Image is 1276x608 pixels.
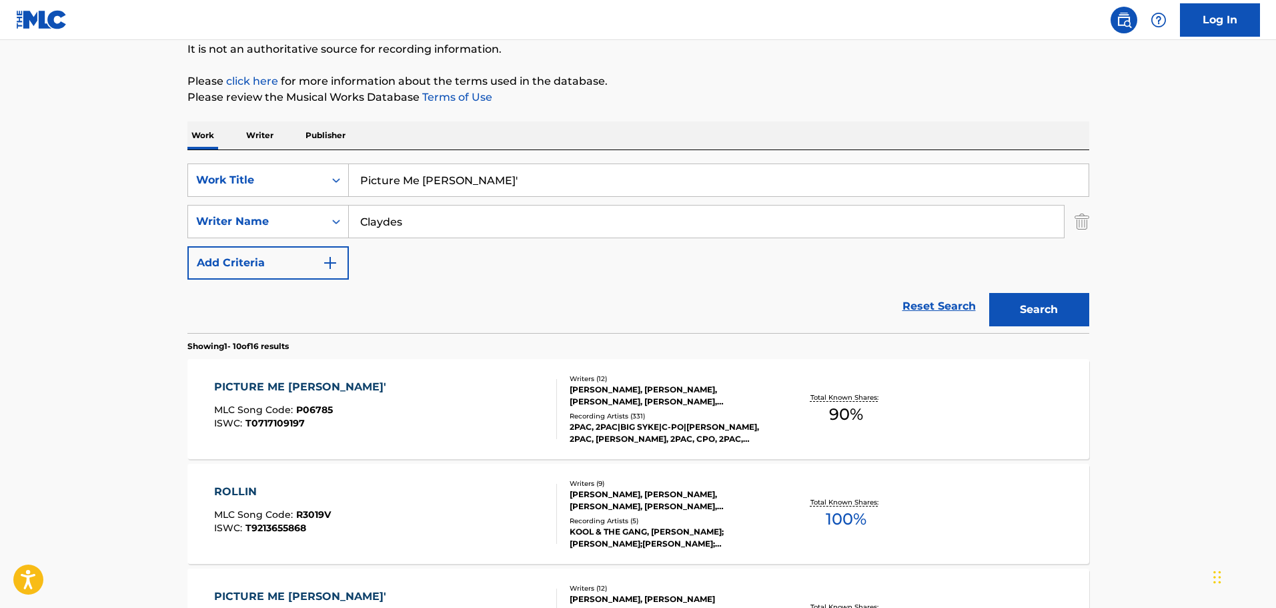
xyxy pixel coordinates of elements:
[214,509,296,521] span: MLC Song Code :
[187,340,289,352] p: Showing 1 - 10 of 16 results
[214,417,245,429] span: ISWC :
[196,214,316,230] div: Writer Name
[187,89,1089,105] p: Please review the Musical Works Database
[570,479,771,489] div: Writers ( 9 )
[570,421,771,445] div: 2PAC, 2PAC|BIG SYKE|C-PO|[PERSON_NAME], 2PAC, [PERSON_NAME], 2PAC, CPO, 2PAC,[PERSON_NAME],C-PO,[...
[187,359,1089,459] a: PICTURE ME [PERSON_NAME]'MLC Song Code:P06785ISWC:T0717109197Writers (12)[PERSON_NAME], [PERSON_N...
[214,589,393,605] div: PICTURE ME [PERSON_NAME]'
[242,121,277,149] p: Writer
[214,522,245,534] span: ISWC :
[226,75,278,87] a: click here
[570,583,771,593] div: Writers ( 12 )
[1111,7,1137,33] a: Public Search
[1209,544,1276,608] iframe: Chat Widget
[187,73,1089,89] p: Please for more information about the terms used in the database.
[810,497,882,507] p: Total Known Shares:
[187,121,218,149] p: Work
[322,255,338,271] img: 9d2ae6d4665cec9f34b9.svg
[420,91,492,103] a: Terms of Use
[187,246,349,280] button: Add Criteria
[570,516,771,526] div: Recording Artists ( 5 )
[196,172,316,188] div: Work Title
[570,489,771,513] div: [PERSON_NAME], [PERSON_NAME], [PERSON_NAME], [PERSON_NAME], [PERSON_NAME] [PERSON_NAME], [PERSON_...
[214,379,393,395] div: PICTURE ME [PERSON_NAME]'
[810,392,882,402] p: Total Known Shares:
[296,404,333,416] span: P06785
[1151,12,1167,28] img: help
[570,411,771,421] div: Recording Artists ( 331 )
[989,293,1089,326] button: Search
[301,121,350,149] p: Publisher
[1075,205,1089,238] img: Delete Criterion
[214,484,331,500] div: ROLLIN
[214,404,296,416] span: MLC Song Code :
[1213,557,1221,597] div: Drag
[829,402,863,426] span: 90 %
[570,526,771,550] div: KOOL & THE GANG, [PERSON_NAME];[PERSON_NAME];[PERSON_NAME];[PERSON_NAME], [PERSON_NAME], [PERSON_...
[245,417,305,429] span: T0717109197
[187,464,1089,564] a: ROLLINMLC Song Code:R3019VISWC:T9213655868Writers (9)[PERSON_NAME], [PERSON_NAME], [PERSON_NAME],...
[826,507,866,531] span: 100 %
[187,164,1089,333] form: Search Form
[570,384,771,408] div: [PERSON_NAME], [PERSON_NAME], [PERSON_NAME], [PERSON_NAME], [PERSON_NAME], [PERSON_NAME], [PERSON...
[570,374,771,384] div: Writers ( 12 )
[1116,12,1132,28] img: search
[245,522,306,534] span: T9213655868
[16,10,67,29] img: MLC Logo
[296,509,331,521] span: R3019V
[1145,7,1172,33] div: Help
[187,41,1089,57] p: It is not an authoritative source for recording information.
[896,292,983,321] a: Reset Search
[1180,3,1260,37] a: Log In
